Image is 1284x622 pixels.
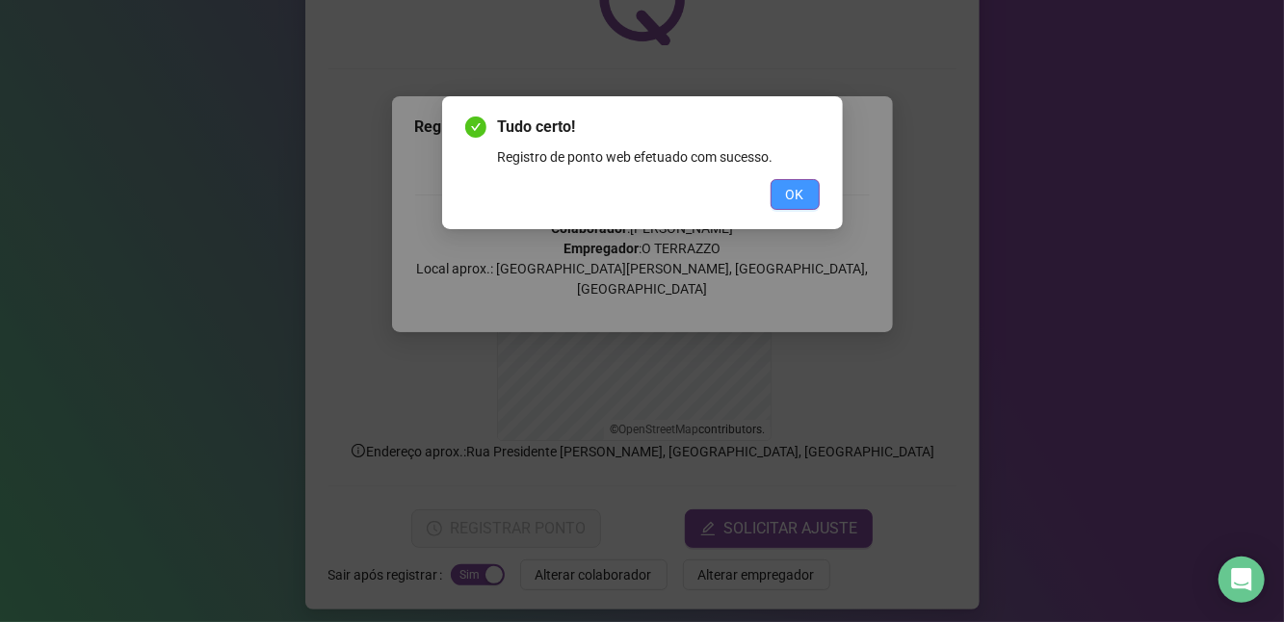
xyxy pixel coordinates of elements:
[498,146,820,168] div: Registro de ponto web efetuado com sucesso.
[1218,557,1265,603] div: Open Intercom Messenger
[771,179,820,210] button: OK
[498,116,820,139] span: Tudo certo!
[465,117,486,138] span: check-circle
[786,184,804,205] span: OK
